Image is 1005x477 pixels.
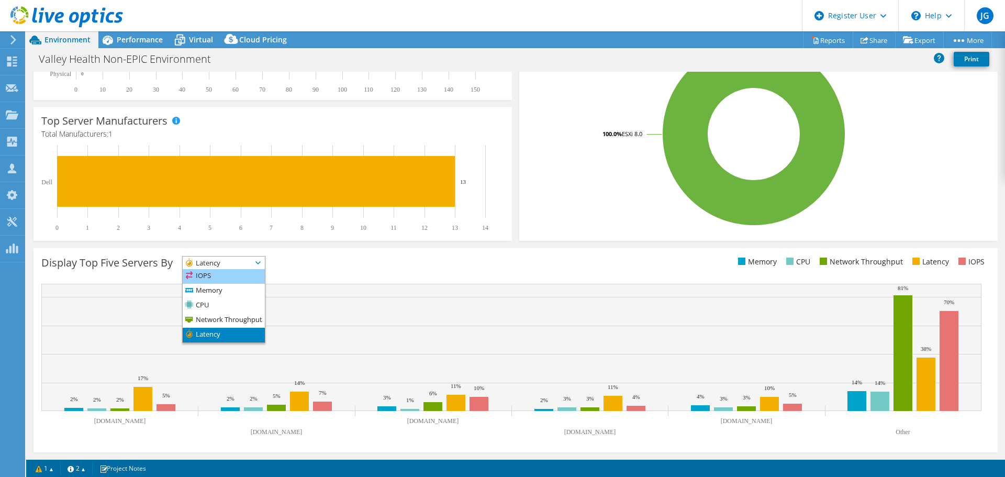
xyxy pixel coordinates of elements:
[803,32,853,48] a: Reports
[417,86,427,93] text: 130
[482,224,488,231] text: 14
[789,392,797,398] text: 5%
[183,328,265,342] li: Latency
[138,375,148,381] text: 17%
[817,256,903,268] li: Network Throughput
[162,392,170,398] text: 5%
[896,428,910,436] text: Other
[300,224,304,231] text: 8
[390,86,400,93] text: 120
[720,395,728,402] text: 3%
[632,394,640,400] text: 4%
[189,35,213,45] span: Virtual
[471,86,480,93] text: 150
[117,224,120,231] text: 2
[898,285,908,291] text: 81%
[383,394,391,401] text: 3%
[273,393,281,399] text: 5%
[206,86,212,93] text: 50
[153,86,159,93] text: 30
[956,256,985,268] li: IOPS
[94,417,146,425] text: [DOMAIN_NAME]
[735,256,777,268] li: Memory
[50,70,71,77] text: Physical
[622,130,642,138] tspan: ESXi 8.0
[116,396,124,403] text: 2%
[460,179,466,185] text: 13
[944,299,954,305] text: 70%
[451,383,461,389] text: 11%
[55,224,59,231] text: 0
[34,53,227,65] h1: Valley Health Non-EPIC Environment
[608,384,618,390] text: 11%
[232,86,239,93] text: 60
[563,395,571,402] text: 3%
[784,256,810,268] li: CPU
[853,32,896,48] a: Share
[183,284,265,298] li: Memory
[943,32,992,48] a: More
[721,417,773,425] text: [DOMAIN_NAME]
[895,32,944,48] a: Export
[41,128,504,140] h4: Total Manufacturers:
[86,224,89,231] text: 1
[239,224,242,231] text: 6
[360,224,366,231] text: 10
[875,380,885,386] text: 14%
[227,395,234,402] text: 2%
[421,224,428,231] text: 12
[81,71,84,76] text: 0
[444,86,453,93] text: 140
[99,86,106,93] text: 10
[697,393,705,400] text: 4%
[977,7,993,24] span: JG
[108,129,113,139] span: 1
[407,417,459,425] text: [DOMAIN_NAME]
[183,313,265,328] li: Network Throughput
[179,86,185,93] text: 40
[183,257,252,269] span: Latency
[270,224,273,231] text: 7
[239,35,287,45] span: Cloud Pricing
[93,396,101,403] text: 2%
[331,224,334,231] text: 9
[338,86,347,93] text: 100
[586,395,594,402] text: 3%
[910,256,949,268] li: Latency
[452,224,458,231] text: 13
[319,390,327,396] text: 7%
[41,179,52,186] text: Dell
[28,462,61,475] a: 1
[286,86,292,93] text: 80
[259,86,265,93] text: 70
[208,224,211,231] text: 5
[294,380,305,386] text: 14%
[540,397,548,403] text: 2%
[178,224,181,231] text: 4
[921,346,931,352] text: 38%
[911,11,921,20] svg: \n
[74,86,77,93] text: 0
[852,379,862,385] text: 14%
[41,115,167,127] h3: Top Server Manufacturers
[92,462,153,475] a: Project Notes
[147,224,150,231] text: 3
[954,52,989,66] a: Print
[406,397,414,403] text: 1%
[126,86,132,93] text: 20
[183,269,265,284] li: IOPS
[60,462,93,475] a: 2
[429,390,437,396] text: 6%
[183,298,265,313] li: CPU
[251,428,303,436] text: [DOMAIN_NAME]
[364,86,373,93] text: 110
[743,394,751,401] text: 3%
[390,224,397,231] text: 11
[250,395,258,402] text: 2%
[564,428,616,436] text: [DOMAIN_NAME]
[602,130,622,138] tspan: 100.0%
[44,35,91,45] span: Environment
[117,35,163,45] span: Performance
[312,86,319,93] text: 90
[70,396,78,402] text: 2%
